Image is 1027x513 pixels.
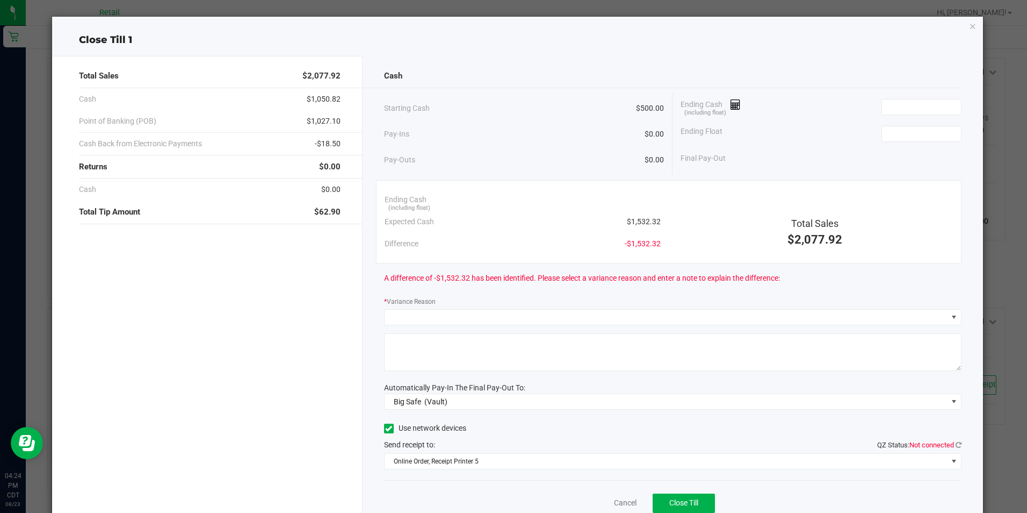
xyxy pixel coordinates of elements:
span: Starting Cash [384,103,430,114]
span: $500.00 [636,103,664,114]
span: Close Till [669,498,698,507]
span: $0.00 [645,154,664,166]
span: $62.90 [314,206,341,218]
span: Point of Banking (POB) [79,116,156,127]
span: Automatically Pay-In The Final Pay-Out To: [384,383,525,392]
a: Cancel [614,497,637,509]
span: Cash [384,70,402,82]
span: $1,027.10 [307,116,341,127]
span: -$18.50 [315,138,341,149]
span: $0.00 [645,129,664,140]
span: (Vault) [424,397,447,406]
span: (including float) [388,204,430,213]
div: Returns [79,155,340,179]
span: $1,532.32 [627,216,661,227]
div: Close Till 1 [52,33,982,47]
span: $2,077.92 [787,233,842,246]
span: $0.00 [321,184,341,195]
span: (including float) [684,109,726,118]
span: Send receipt to: [384,440,435,449]
span: Big Safe [394,397,421,406]
span: Expected Cash [385,216,434,227]
span: -$1,532.32 [625,238,661,250]
span: A difference of -$1,532.32 has been identified. Please select a variance reason and enter a note ... [384,273,780,284]
span: Difference [385,238,418,250]
button: Close Till [653,494,715,513]
span: Pay-Outs [384,154,415,166]
span: Total Sales [79,70,119,82]
span: Cash [79,94,96,105]
span: QZ Status: [877,441,961,449]
label: Variance Reason [384,297,436,307]
span: Ending Cash [681,99,741,115]
span: Cash Back from Electronic Payments [79,138,202,149]
span: $0.00 [319,161,341,173]
span: Ending Float [681,126,722,142]
label: Use network devices [384,423,466,434]
span: Online Order, Receipt Printer 5 [385,454,948,469]
iframe: Resource center [11,427,43,459]
span: Total Sales [791,218,838,229]
span: Pay-Ins [384,129,409,140]
span: $2,077.92 [302,70,341,82]
span: $1,050.82 [307,94,341,105]
span: Cash [79,184,96,195]
span: Not connected [909,441,954,449]
span: Final Pay-Out [681,153,726,164]
span: Total Tip Amount [79,206,140,218]
span: Ending Cash [385,194,426,205]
